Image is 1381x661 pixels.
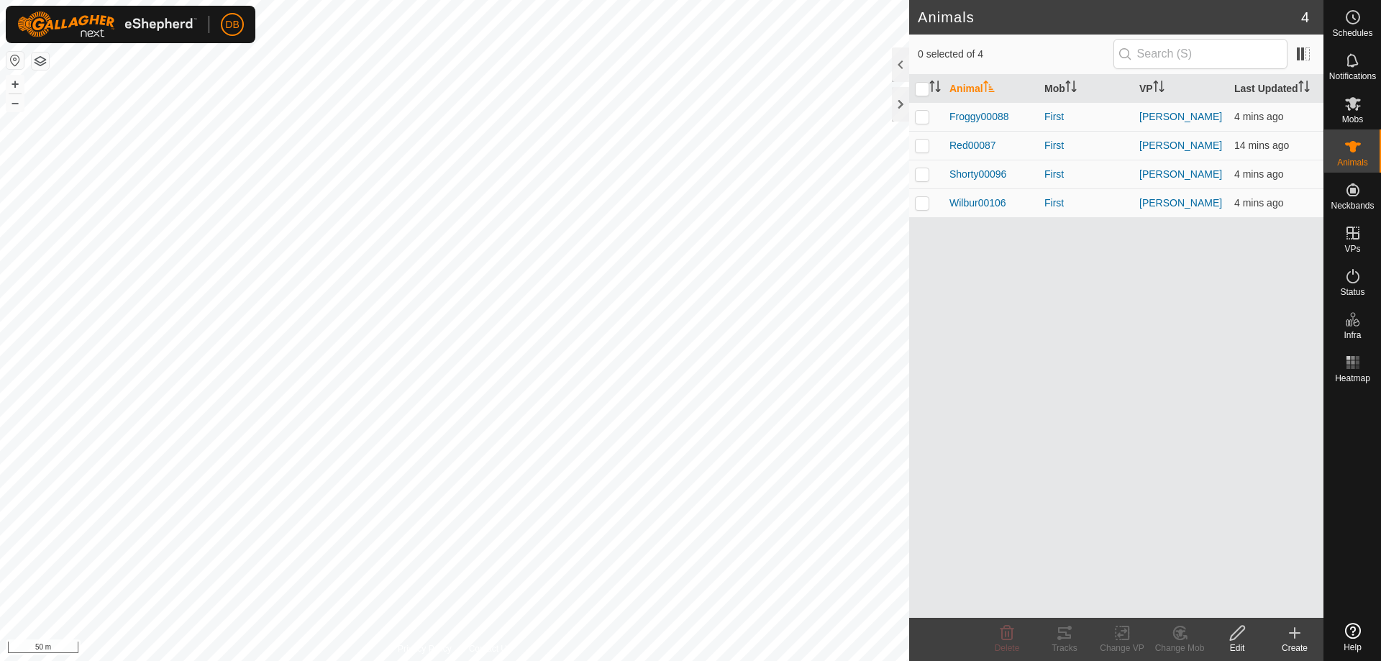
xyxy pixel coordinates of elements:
span: Delete [995,643,1020,653]
th: Mob [1039,75,1134,103]
div: Change Mob [1151,642,1208,655]
span: Help [1344,643,1362,652]
a: Contact Us [469,642,511,655]
p-sorticon: Activate to sort [983,83,995,94]
span: 16 Sept 2025, 7:54 am [1234,111,1283,122]
span: Notifications [1329,72,1376,81]
a: [PERSON_NAME] [1139,197,1222,209]
span: VPs [1344,245,1360,253]
a: [PERSON_NAME] [1139,111,1222,122]
span: 0 selected of 4 [918,47,1113,62]
span: Mobs [1342,115,1363,124]
span: Red00087 [949,138,996,153]
span: Heatmap [1335,374,1370,383]
span: Animals [1337,158,1368,167]
span: 16 Sept 2025, 7:44 am [1234,140,1289,151]
div: Edit [1208,642,1266,655]
div: Tracks [1036,642,1093,655]
span: 4 [1301,6,1309,28]
button: + [6,76,24,93]
th: VP [1134,75,1229,103]
span: Status [1340,288,1364,296]
span: Wilbur00106 [949,196,1006,211]
div: First [1044,196,1128,211]
div: First [1044,109,1128,124]
a: Help [1324,617,1381,657]
p-sorticon: Activate to sort [929,83,941,94]
span: Neckbands [1331,201,1374,210]
div: First [1044,138,1128,153]
span: Froggy00088 [949,109,1009,124]
p-sorticon: Activate to sort [1153,83,1164,94]
th: Animal [944,75,1039,103]
th: Last Updated [1229,75,1323,103]
div: Change VP [1093,642,1151,655]
p-sorticon: Activate to sort [1298,83,1310,94]
button: – [6,94,24,111]
span: 16 Sept 2025, 7:54 am [1234,197,1283,209]
span: Shorty00096 [949,167,1006,182]
span: DB [225,17,239,32]
input: Search (S) [1113,39,1287,69]
a: [PERSON_NAME] [1139,140,1222,151]
p-sorticon: Activate to sort [1065,83,1077,94]
div: Create [1266,642,1323,655]
span: Infra [1344,331,1361,339]
span: 16 Sept 2025, 7:54 am [1234,168,1283,180]
a: Privacy Policy [398,642,452,655]
h2: Animals [918,9,1301,26]
a: [PERSON_NAME] [1139,168,1222,180]
img: Gallagher Logo [17,12,197,37]
button: Reset Map [6,52,24,69]
div: First [1044,167,1128,182]
button: Map Layers [32,53,49,70]
span: Schedules [1332,29,1372,37]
